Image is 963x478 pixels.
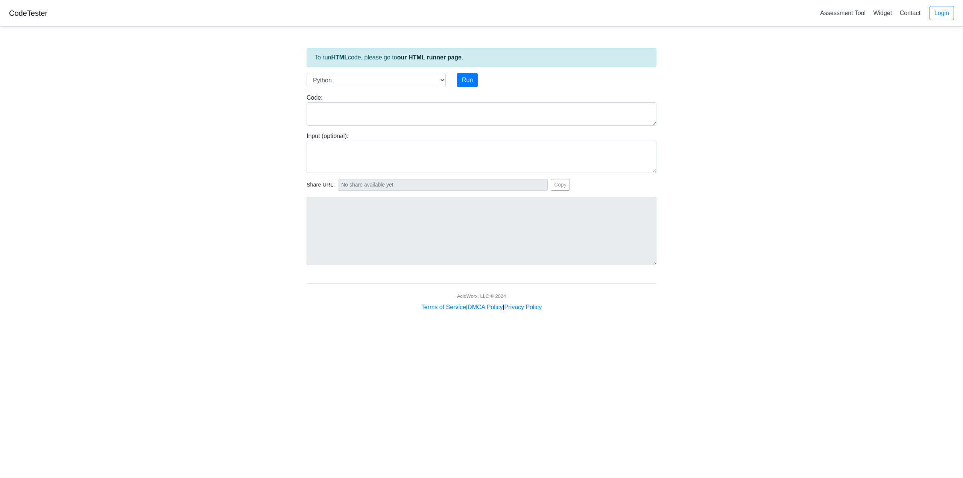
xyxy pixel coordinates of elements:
input: No share available yet [338,179,548,191]
strong: HTML [331,54,348,61]
div: Code: [301,93,662,126]
button: Run [457,73,478,87]
a: DMCA Policy [468,304,503,310]
a: Terms of Service [421,304,466,310]
button: Copy [551,179,570,191]
div: | | [421,303,542,312]
a: CodeTester [9,9,47,17]
a: Contact [897,7,924,19]
a: our HTML runner page [397,54,462,61]
a: Privacy Policy [504,304,542,310]
a: Login [930,6,954,20]
span: Share URL: [307,181,335,189]
div: To run code, please go to . [307,48,656,67]
a: Assessment Tool [817,7,869,19]
div: Input (optional): [301,132,662,173]
div: AcidWorx, LLC © 2024 [457,293,506,300]
a: Widget [870,7,895,19]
